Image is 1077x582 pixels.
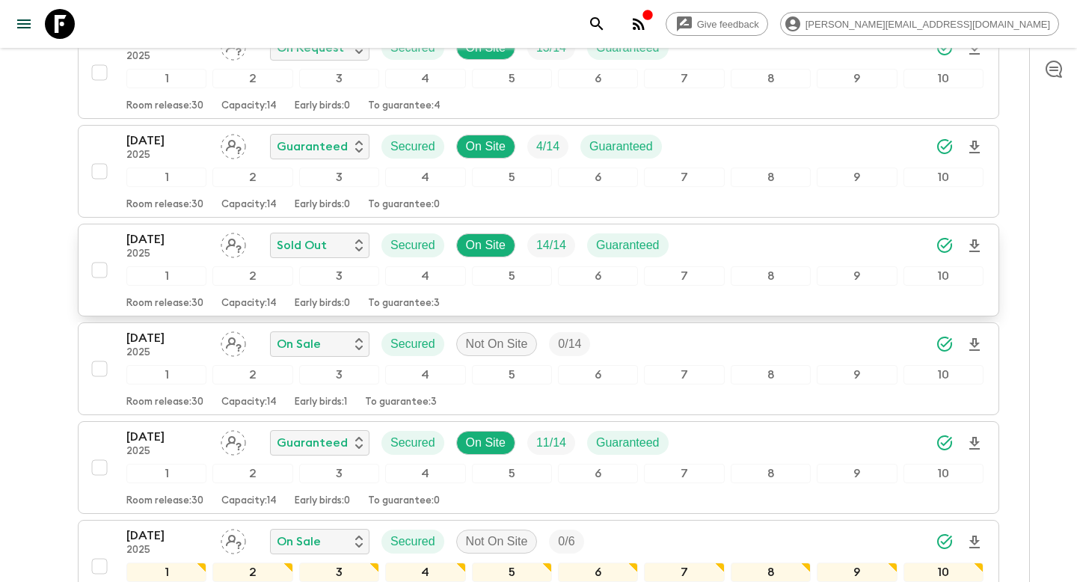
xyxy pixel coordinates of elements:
p: Secured [390,138,435,156]
button: [DATE]2025Assign pack leaderOn RequestSecuredOn SiteTrip FillGuaranteed12345678910Room release:30... [78,26,999,119]
p: Secured [390,533,435,551]
div: 10 [903,464,984,483]
svg: Download Onboarding [966,533,984,551]
p: [DATE] [126,132,209,150]
span: Assign pack leader [221,237,246,249]
p: 2025 [126,248,209,260]
div: On Site [456,431,515,455]
div: 5 [472,69,552,88]
span: Assign pack leader [221,533,246,545]
div: 9 [817,365,897,385]
p: 0 / 14 [558,335,581,353]
a: Give feedback [666,12,768,36]
div: Secured [381,36,444,60]
p: Early birds: 0 [295,298,350,310]
svg: Download Onboarding [966,138,984,156]
p: Guaranteed [596,434,660,452]
div: 5 [472,365,552,385]
div: Secured [381,332,444,356]
div: 5 [472,563,552,582]
svg: Synced Successfully [936,335,954,353]
div: 9 [817,563,897,582]
p: Room release: 30 [126,495,203,507]
p: [DATE] [126,428,209,446]
p: Early birds: 0 [295,199,350,211]
div: On Site [456,36,515,60]
div: 9 [817,69,897,88]
svg: Synced Successfully [936,138,954,156]
div: 7 [644,464,724,483]
p: 11 / 14 [536,434,566,452]
div: 10 [903,266,984,286]
p: Not On Site [466,533,528,551]
p: 13 / 14 [536,39,566,57]
p: On Site [466,434,506,452]
div: 10 [903,563,984,582]
span: Assign pack leader [221,138,246,150]
div: 3 [299,464,379,483]
p: Capacity: 14 [221,396,277,408]
p: 2025 [126,150,209,162]
div: 10 [903,365,984,385]
div: 4 [385,365,465,385]
div: 7 [644,563,724,582]
p: Sold Out [277,236,327,254]
svg: Synced Successfully [936,39,954,57]
div: 10 [903,69,984,88]
p: On Site [466,39,506,57]
div: 2 [212,69,292,88]
p: On Sale [277,533,321,551]
div: 3 [299,69,379,88]
div: 1 [126,266,206,286]
div: 5 [472,464,552,483]
button: [DATE]2025Assign pack leaderOn SaleSecuredNot On SiteTrip Fill12345678910Room release:30Capacity:... [78,322,999,415]
p: Early birds: 0 [295,495,350,507]
div: On Site [456,233,515,257]
div: Secured [381,135,444,159]
svg: Synced Successfully [936,236,954,254]
div: 1 [126,168,206,187]
div: 4 [385,563,465,582]
button: [DATE]2025Assign pack leaderGuaranteedSecuredOn SiteTrip FillGuaranteed12345678910Room release:30... [78,125,999,218]
div: 6 [558,69,638,88]
div: Trip Fill [549,530,583,554]
p: Early birds: 1 [295,396,347,408]
div: 4 [385,266,465,286]
div: Not On Site [456,332,538,356]
p: 2025 [126,347,209,359]
p: Secured [390,236,435,254]
p: Room release: 30 [126,396,203,408]
div: 6 [558,365,638,385]
p: Guaranteed [596,236,660,254]
div: 3 [299,365,379,385]
p: 2025 [126,51,209,63]
div: 2 [212,563,292,582]
p: Room release: 30 [126,199,203,211]
div: 9 [817,168,897,187]
div: 7 [644,69,724,88]
div: 8 [731,365,811,385]
div: Trip Fill [549,332,590,356]
div: 7 [644,365,724,385]
svg: Synced Successfully [936,533,954,551]
button: menu [9,9,39,39]
p: 2025 [126,545,209,557]
p: On Site [466,138,506,156]
button: search adventures [582,9,612,39]
svg: Synced Successfully [936,434,954,452]
div: 3 [299,168,379,187]
p: Secured [390,335,435,353]
p: To guarantee: 3 [365,396,437,408]
svg: Download Onboarding [966,336,984,354]
span: Give feedback [689,19,767,30]
div: 4 [385,464,465,483]
div: 9 [817,266,897,286]
div: 6 [558,464,638,483]
div: 8 [731,266,811,286]
div: 3 [299,563,379,582]
div: 9 [817,464,897,483]
div: On Site [456,135,515,159]
p: [DATE] [126,329,209,347]
p: Capacity: 14 [221,495,277,507]
p: Capacity: 14 [221,298,277,310]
